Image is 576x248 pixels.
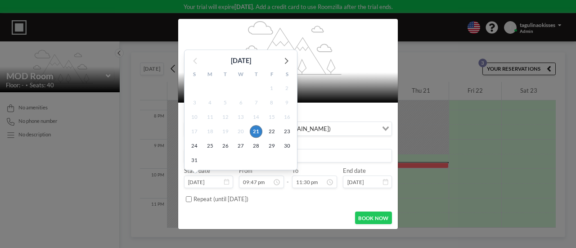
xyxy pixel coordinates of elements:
[279,69,295,81] div: S
[234,111,247,123] span: Wednesday, August 13, 2025
[250,96,262,109] span: Thursday, August 7, 2025
[265,125,278,138] span: Friday, August 22, 2025
[218,69,233,81] div: T
[281,111,293,123] span: Saturday, August 16, 2025
[188,154,201,167] span: Sunday, August 31, 2025
[355,212,392,224] button: BOOK NOW
[234,125,247,138] span: Wednesday, August 20, 2025
[219,140,232,152] span: Tuesday, August 26, 2025
[250,140,262,152] span: Thursday, August 28, 2025
[187,69,202,81] div: S
[188,140,201,152] span: Sunday, August 24, 2025
[234,140,247,152] span: Wednesday, August 27, 2025
[188,111,201,123] span: Sunday, August 10, 2025
[204,111,216,123] span: Monday, August 11, 2025
[248,69,264,81] div: T
[250,111,262,123] span: Thursday, August 14, 2025
[281,125,293,138] span: Saturday, August 23, 2025
[250,125,262,138] span: Thursday, August 21, 2025
[265,82,278,95] span: Friday, August 1, 2025
[281,82,293,95] span: Saturday, August 2, 2025
[188,96,201,109] span: Sunday, August 3, 2025
[265,140,278,152] span: Friday, August 29, 2025
[188,125,201,138] span: Sunday, August 17, 2025
[264,69,279,81] div: F
[343,167,366,174] label: End date
[281,96,293,109] span: Saturday, August 9, 2025
[204,140,216,152] span: Monday, August 25, 2025
[265,111,278,123] span: Friday, August 15, 2025
[202,69,217,81] div: M
[204,125,216,138] span: Monday, August 18, 2025
[231,54,251,67] div: [DATE]
[265,96,278,109] span: Friday, August 8, 2025
[234,96,247,109] span: Wednesday, August 6, 2025
[219,125,232,138] span: Tuesday, August 19, 2025
[219,96,232,109] span: Tuesday, August 5, 2025
[287,169,289,185] span: -
[333,124,377,134] input: Search for option
[281,140,293,152] span: Saturday, August 30, 2025
[193,195,248,203] label: Repeat (until [DATE])
[233,69,248,81] div: W
[204,96,216,109] span: Monday, August 4, 2025
[219,111,232,123] span: Tuesday, August 12, 2025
